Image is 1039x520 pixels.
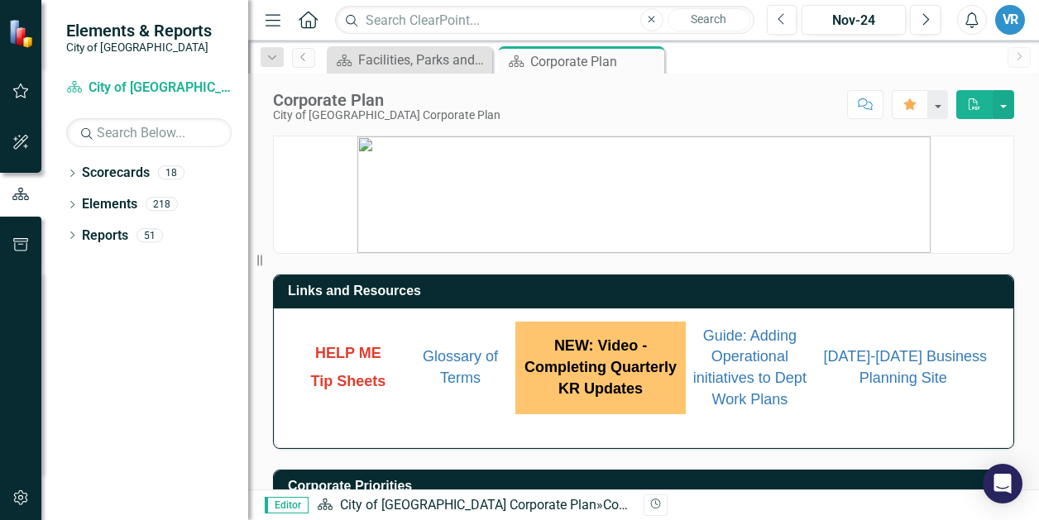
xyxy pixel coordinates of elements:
a: Facilities, Parks and Properties [331,50,488,70]
a: Guide: Adding Operational initiatives to Dept Work Plans [693,330,807,407]
input: Search Below... [66,118,232,147]
span: Search [691,12,726,26]
img: ClearPoint Strategy [8,19,37,48]
span: NEW: Video - Completing Quarterly KR Updates [524,337,677,396]
span: Elements & Reports [66,21,212,41]
a: HELP ME [315,347,381,360]
h3: Corporate Priorities [288,479,1005,494]
span: Guide: Adding Operational initiatives to Dept Work Plans [693,327,807,408]
div: Corporate Plan [530,51,660,72]
a: NEW: Video - Completing Quarterly KR Updates [524,340,677,395]
h3: Links and Resources [288,284,1005,298]
div: City of [GEOGRAPHIC_DATA] Corporate Plan [273,109,500,122]
div: Open Intercom Messenger [983,464,1022,503]
button: Nov-24 [802,5,906,35]
div: » [317,496,631,515]
div: 218 [146,198,178,212]
a: Elements [82,195,137,214]
button: Search [668,8,750,31]
button: VR [995,5,1025,35]
span: HELP ME [315,345,381,361]
div: 51 [136,228,163,242]
a: Tip Sheets [311,375,386,389]
a: City of [GEOGRAPHIC_DATA] Corporate Plan [66,79,232,98]
a: [DATE]-[DATE] Business Planning Site [824,348,987,386]
div: Facilities, Parks and Properties [358,50,488,70]
small: City of [GEOGRAPHIC_DATA] [66,41,212,54]
input: Search ClearPoint... [335,6,754,35]
span: Tip Sheets [311,373,386,389]
a: Reports [82,227,128,246]
a: Glossary of Terms [423,348,498,386]
span: Editor [265,497,309,513]
a: Scorecards [82,164,150,183]
div: Corporate Plan [603,497,690,513]
div: 18 [158,166,184,180]
div: Nov-24 [807,11,900,31]
a: City of [GEOGRAPHIC_DATA] Corporate Plan [340,497,596,513]
div: Corporate Plan [273,91,500,109]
